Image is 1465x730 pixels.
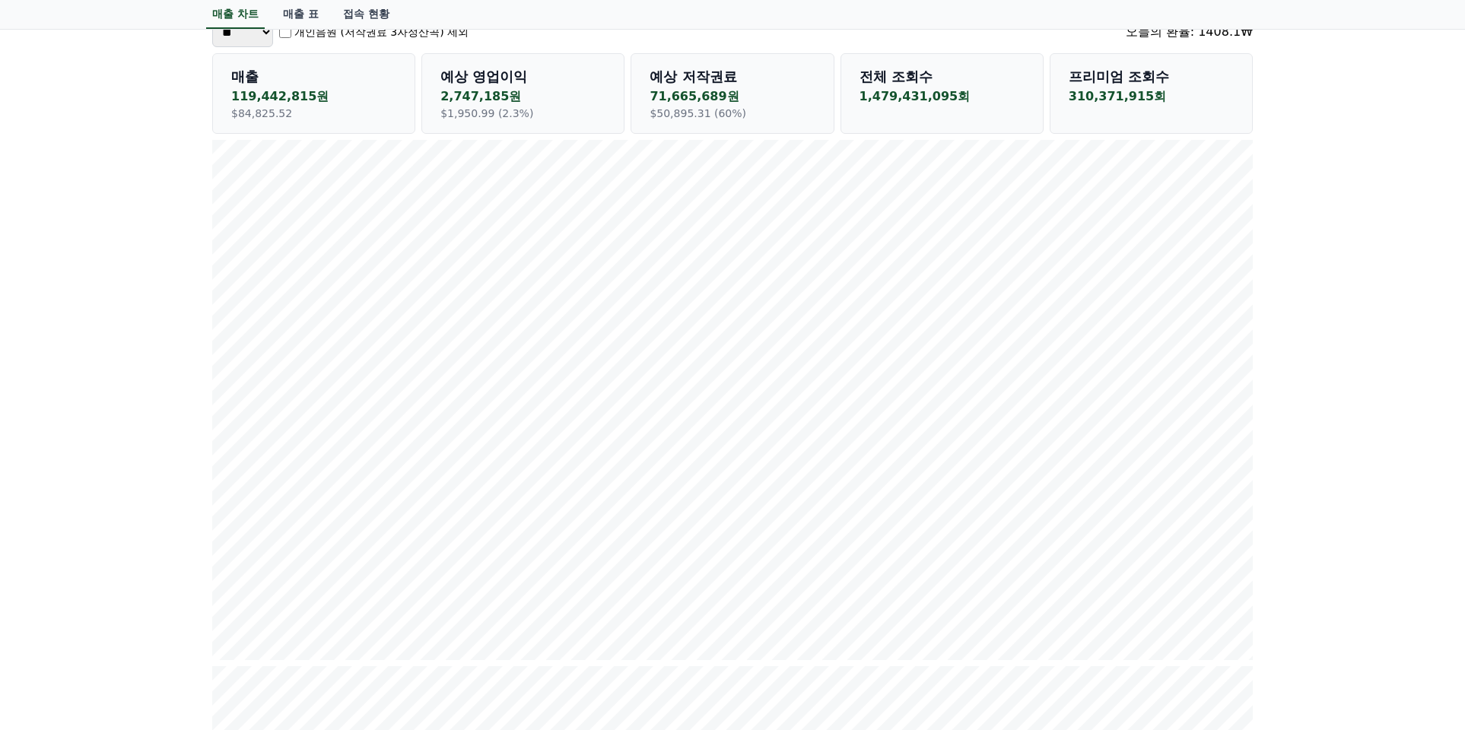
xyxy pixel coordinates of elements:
[126,506,171,518] span: Messages
[225,505,262,517] span: Settings
[860,87,1025,106] p: 1,479,431,095회
[440,106,605,121] p: $1,950.99 (2.3%)
[650,87,815,106] p: 71,665,689원
[231,66,396,87] p: 매출
[231,106,396,121] p: $84,825.52
[231,87,396,106] p: 119,442,815원
[39,505,65,517] span: Home
[1126,23,1253,41] div: 오늘의 환율: 1408.1₩
[440,87,605,106] p: 2,747,185원
[860,66,1025,87] p: 전체 조회수
[100,482,196,520] a: Messages
[1069,87,1234,106] p: 310,371,915회
[650,66,815,87] p: 예상 저작권료
[196,482,292,520] a: Settings
[294,24,469,40] label: 개인음원 (저작권료 3자정산곡) 제외
[5,482,100,520] a: Home
[650,106,815,121] p: $50,895.31 (60%)
[440,66,605,87] p: 예상 영업이익
[1069,66,1234,87] p: 프리미엄 조회수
